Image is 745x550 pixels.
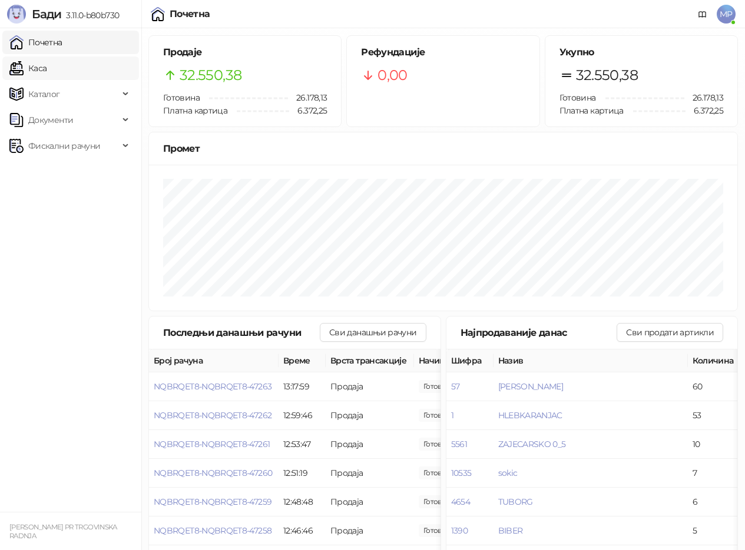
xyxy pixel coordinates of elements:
[498,468,518,478] button: sokic
[684,91,723,104] span: 26.178,13
[688,401,741,430] td: 53
[559,45,723,59] h5: Укупно
[446,349,494,372] th: Шифра
[451,439,467,449] button: 5561
[279,430,326,459] td: 12:53:47
[154,468,272,478] button: NQBRQET8-NQBRQET8-47260
[419,438,459,451] span: 790,63
[461,325,617,340] div: Најпродаваније данас
[717,5,736,24] span: MP
[688,349,741,372] th: Количина
[451,381,460,392] button: 57
[688,430,741,459] td: 10
[163,92,200,103] span: Готовина
[559,92,596,103] span: Готовина
[498,525,523,536] button: BIBER
[154,410,271,421] button: NQBRQET8-NQBRQET8-47262
[28,108,73,132] span: Документи
[9,31,62,54] a: Почетна
[688,488,741,516] td: 6
[163,105,227,116] span: Платна картица
[326,349,414,372] th: Врста трансакције
[419,466,459,479] span: 238,75
[451,496,470,507] button: 4654
[163,325,320,340] div: Последњи данашњи рачуни
[419,380,459,393] span: 760,00
[154,496,271,507] button: NQBRQET8-NQBRQET8-47259
[9,56,47,80] a: Каса
[149,349,279,372] th: Број рачуна
[686,104,723,117] span: 6.372,25
[559,105,624,116] span: Платна картица
[326,516,414,545] td: Продаја
[326,372,414,401] td: Продаја
[154,381,271,392] button: NQBRQET8-NQBRQET8-47263
[326,459,414,488] td: Продаја
[288,91,327,104] span: 26.178,13
[279,372,326,401] td: 13:17:59
[279,516,326,545] td: 12:46:46
[289,104,327,117] span: 6.372,25
[451,468,472,478] button: 10535
[498,381,564,392] button: [PERSON_NAME]
[498,410,562,421] button: HLEBKARANJAC
[419,409,459,422] span: 380,00
[279,349,326,372] th: Време
[154,439,270,449] button: NQBRQET8-NQBRQET8-47261
[576,64,638,86] span: 32.550,38
[326,401,414,430] td: Продаја
[32,7,61,21] span: Бади
[9,523,117,540] small: [PERSON_NAME] PR TRGOVINSKA RADNJA
[688,516,741,545] td: 5
[163,141,723,156] div: Промет
[451,410,453,421] button: 1
[320,323,426,342] button: Сви данашњи рачуни
[279,488,326,516] td: 12:48:48
[326,488,414,516] td: Продаја
[688,372,741,401] td: 60
[378,64,407,86] span: 0,00
[414,349,532,372] th: Начини плаћања
[28,82,60,106] span: Каталог
[279,459,326,488] td: 12:51:19
[61,10,119,21] span: 3.11.0-b80b730
[170,9,210,19] div: Почетна
[163,45,327,59] h5: Продаје
[693,5,712,24] a: Документација
[494,349,688,372] th: Назив
[326,430,414,459] td: Продаја
[419,524,459,537] span: 80,00
[180,64,241,86] span: 32.550,38
[617,323,723,342] button: Сви продати артикли
[7,5,26,24] img: Logo
[498,439,566,449] button: ZAJECARSKO 0_5
[688,459,741,488] td: 7
[279,401,326,430] td: 12:59:46
[361,45,525,59] h5: Рефундације
[154,525,271,536] button: NQBRQET8-NQBRQET8-47258
[451,525,468,536] button: 1390
[28,134,100,158] span: Фискални рачуни
[498,496,533,507] button: TUBORG
[419,495,459,508] span: 87,30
